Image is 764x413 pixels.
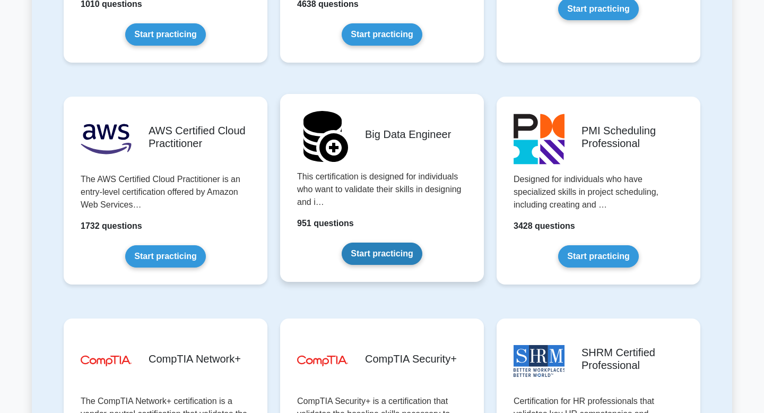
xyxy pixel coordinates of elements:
a: Start practicing [342,243,422,265]
a: Start practicing [558,245,638,268]
a: Start practicing [125,23,205,46]
a: Start practicing [125,245,205,268]
a: Start practicing [342,23,422,46]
